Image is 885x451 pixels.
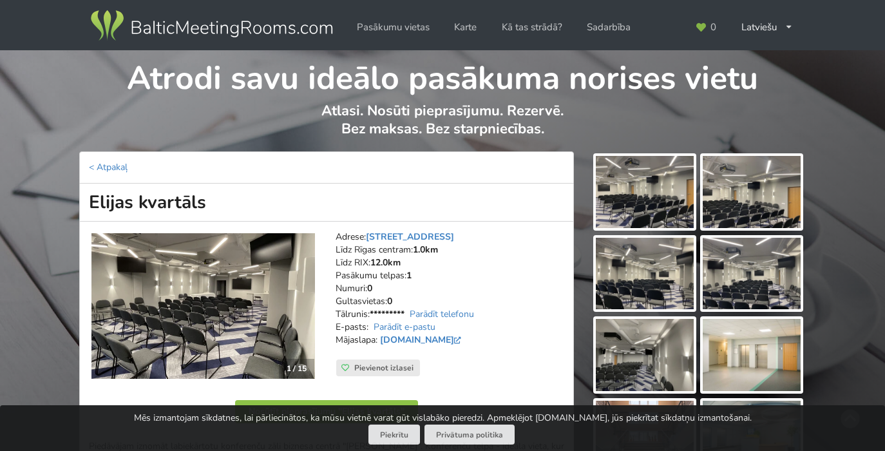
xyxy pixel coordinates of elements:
[596,156,694,228] img: Elijas kvartāls | Rīga | Pasākumu vieta - galerijas bilde
[279,359,314,378] div: 1 / 15
[89,161,128,173] a: < Atpakaļ
[79,184,574,222] h1: Elijas kvartāls
[596,238,694,310] img: Elijas kvartāls | Rīga | Pasākumu vieta - galerijas bilde
[710,23,716,32] span: 0
[374,321,435,333] a: Parādīt e-pastu
[336,231,564,360] address: Adrese: Līdz Rīgas centram: Līdz RIX: Pasākumu telpas: Numuri: Gultasvietas: Tālrunis: E-pasts: M...
[91,233,315,379] img: Konferenču centrs | Rīga | Elijas kvartāls
[368,425,420,445] button: Piekrītu
[370,256,401,269] strong: 12.0km
[91,233,315,379] a: Konferenču centrs | Rīga | Elijas kvartāls 1 / 15
[235,400,418,423] button: Nosūtīt pieprasījumu "Elijas kvartāls"
[406,269,412,282] strong: 1
[445,15,486,40] a: Karte
[596,319,694,391] img: Elijas kvartāls | Rīga | Pasākumu vieta - galerijas bilde
[88,8,335,44] img: Baltic Meeting Rooms
[732,15,803,40] div: Latviešu
[354,363,414,373] span: Pievienot izlasei
[413,244,438,256] strong: 1.0km
[410,308,474,320] a: Parādīt telefonu
[424,425,515,445] a: Privātuma politika
[703,238,801,310] img: Elijas kvartāls | Rīga | Pasākumu vieta - galerijas bilde
[578,15,640,40] a: Sadarbība
[366,231,454,243] a: [STREET_ADDRESS]
[703,319,801,391] img: Elijas kvartāls | Rīga | Pasākumu vieta - galerijas bilde
[80,50,806,99] h1: Atrodi savu ideālo pasākuma norises vietu
[703,156,801,228] img: Elijas kvartāls | Rīga | Pasākumu vieta - galerijas bilde
[387,295,392,307] strong: 0
[493,15,571,40] a: Kā tas strādā?
[80,102,806,151] p: Atlasi. Nosūti pieprasījumu. Rezervē. Bez maksas. Bez starpniecības.
[348,15,439,40] a: Pasākumu vietas
[380,334,464,346] a: [DOMAIN_NAME]
[367,282,372,294] strong: 0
